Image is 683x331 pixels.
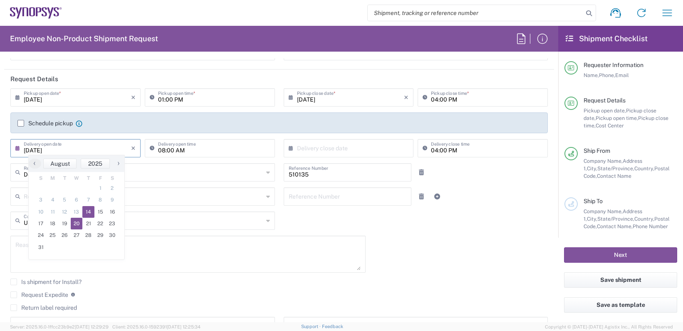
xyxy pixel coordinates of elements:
button: August [43,159,77,169]
span: Requester Information [584,62,643,68]
span: 2 [106,182,118,194]
span: Contact Name, [597,223,633,229]
span: Contact Name [597,173,631,179]
span: 29 [94,229,106,241]
span: State/Province, [597,165,634,172]
span: Company Name, [584,158,623,164]
span: 14 [82,206,94,218]
span: 25 [47,229,59,241]
span: 18 [47,218,59,229]
span: City, [587,216,597,222]
span: 7 [82,194,94,206]
span: Company Name, [584,208,623,214]
th: weekday [59,174,71,182]
span: 13 [71,206,83,218]
span: Country, [634,216,654,222]
input: Shipment, tracking or reference number [368,5,583,21]
i: × [131,142,136,155]
span: 21 [82,218,94,229]
th: weekday [94,174,106,182]
span: Phone, [599,72,615,78]
span: 4 [47,194,59,206]
th: weekday [35,174,47,182]
span: Client: 2025.16.0-1592391 [112,324,200,329]
span: Ship To [584,198,603,204]
span: 6 [71,194,83,206]
span: 9 [106,194,118,206]
th: weekday [71,174,83,182]
span: 10 [35,206,47,218]
button: Save shipment [564,272,677,288]
span: Pickup open time, [596,115,638,121]
bs-datepicker-container: calendar [28,155,125,260]
span: 1 [94,182,106,194]
span: Phone Number [633,223,668,229]
h2: Employee Non-Product Shipment Request [10,34,158,44]
a: Add Reference [431,191,443,202]
span: Email [615,72,629,78]
span: 31 [35,241,47,253]
span: ‹ [28,158,41,168]
span: 20 [71,218,83,229]
button: › [112,159,124,169]
span: 3 [35,194,47,206]
span: 8 [94,194,106,206]
th: weekday [47,174,59,182]
th: weekday [82,174,94,182]
span: 12 [59,206,71,218]
span: › [112,158,125,168]
span: City, [587,165,597,172]
span: Request Details [584,97,626,104]
span: Copyright © [DATE]-[DATE] Agistix Inc., All Rights Reserved [545,323,673,331]
label: Return label required [10,304,77,311]
span: 19 [59,218,71,229]
span: 23 [106,218,118,229]
bs-datepicker-navigation-view: ​ ​ ​ [29,159,124,169]
button: Next [564,247,677,263]
span: 22 [94,218,106,229]
h2: Shipment Checklist [566,34,648,44]
label: Is shipment for Install? [10,279,82,285]
h2: Request Details [10,75,58,83]
span: 16 [106,206,118,218]
span: Country, [634,165,654,172]
span: [DATE] 12:25:34 [167,324,200,329]
span: 2025 [88,160,102,167]
a: Support [301,324,322,329]
span: 30 [106,229,118,241]
span: State/Province, [597,216,634,222]
label: Request Expedite [10,291,68,298]
i: × [131,91,136,104]
span: 27 [71,229,83,241]
span: Pickup open date, [584,107,626,114]
a: Remove Reference [416,167,427,178]
span: Name, [584,72,599,78]
span: Ship From [584,147,610,154]
button: 2025 [81,159,110,169]
span: 11 [47,206,59,218]
span: 24 [35,229,47,241]
label: Schedule pickup [17,120,73,127]
span: 28 [82,229,94,241]
a: Feedback [322,324,343,329]
span: Server: 2025.16.0-1ffcc23b9e2 [10,324,109,329]
span: Cost Center [596,122,624,129]
span: 5 [59,194,71,206]
th: weekday [106,174,118,182]
span: 26 [59,229,71,241]
span: August [50,160,70,167]
i: × [404,91,408,104]
button: ‹ [29,159,41,169]
span: [DATE] 12:29:29 [75,324,109,329]
button: Save as template [564,297,677,313]
span: 17 [35,218,47,229]
a: Remove Reference [416,191,427,202]
span: 15 [94,206,106,218]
